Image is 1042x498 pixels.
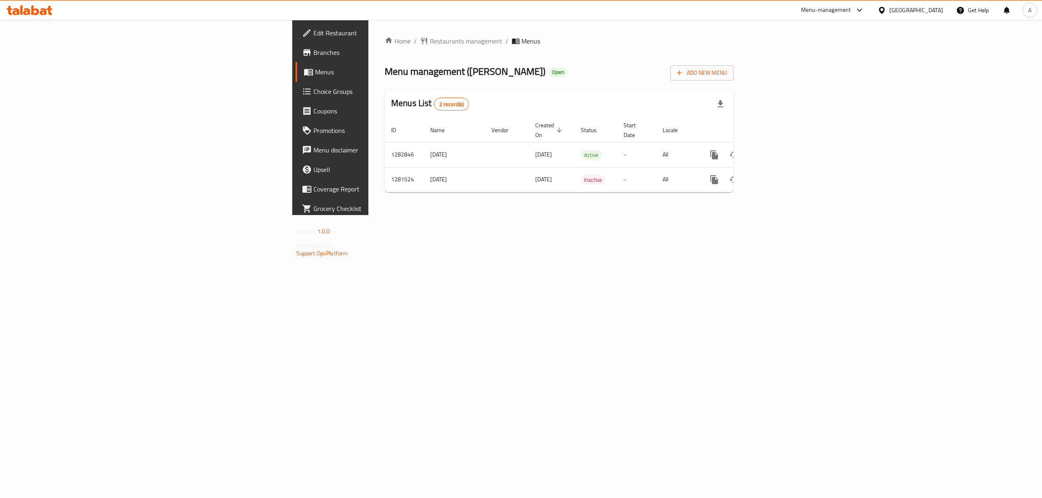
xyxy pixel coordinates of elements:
[698,118,789,143] th: Actions
[313,126,460,135] span: Promotions
[1028,6,1031,15] span: A
[581,150,602,160] div: Active
[296,160,466,179] a: Upsell
[549,69,567,76] span: Open
[391,97,469,111] h2: Menus List
[535,149,552,160] span: [DATE]
[663,125,688,135] span: Locale
[317,226,330,237] span: 1.0.0
[296,101,466,121] a: Coupons
[711,94,730,114] div: Export file
[617,167,656,192] td: -
[296,199,466,218] a: Grocery Checklist
[434,100,469,108] span: 2 record(s)
[491,125,519,135] span: Vendor
[296,240,334,250] span: Get support on:
[313,87,460,96] span: Choice Groups
[430,125,455,135] span: Name
[434,98,469,111] div: Total records count
[296,43,466,62] a: Branches
[801,5,851,15] div: Menu-management
[313,106,460,116] span: Coupons
[521,36,540,46] span: Menus
[313,28,460,38] span: Edit Restaurant
[670,65,733,80] button: Add New Menu
[705,170,724,189] button: more
[296,82,466,101] a: Choice Groups
[385,36,733,46] nav: breadcrumb
[296,62,466,82] a: Menus
[549,67,567,77] div: Open
[506,36,508,46] li: /
[677,68,727,78] span: Add New Menu
[313,204,460,213] span: Grocery Checklist
[313,48,460,57] span: Branches
[705,145,724,165] button: more
[656,142,698,167] td: All
[724,145,744,165] button: Change Status
[724,170,744,189] button: Change Status
[581,175,605,185] span: Inactive
[296,140,466,160] a: Menu disclaimer
[889,6,943,15] div: [GEOGRAPHIC_DATA]
[313,145,460,155] span: Menu disclaimer
[385,118,789,192] table: enhanced table
[391,125,407,135] span: ID
[296,226,316,237] span: Version:
[315,67,460,77] span: Menus
[617,142,656,167] td: -
[581,125,607,135] span: Status
[313,184,460,194] span: Coverage Report
[296,121,466,140] a: Promotions
[296,248,348,259] a: Support.OpsPlatform
[535,120,565,140] span: Created On
[296,23,466,43] a: Edit Restaurant
[581,150,602,160] span: Active
[624,120,646,140] span: Start Date
[313,165,460,174] span: Upsell
[296,179,466,199] a: Coverage Report
[656,167,698,192] td: All
[535,174,552,185] span: [DATE]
